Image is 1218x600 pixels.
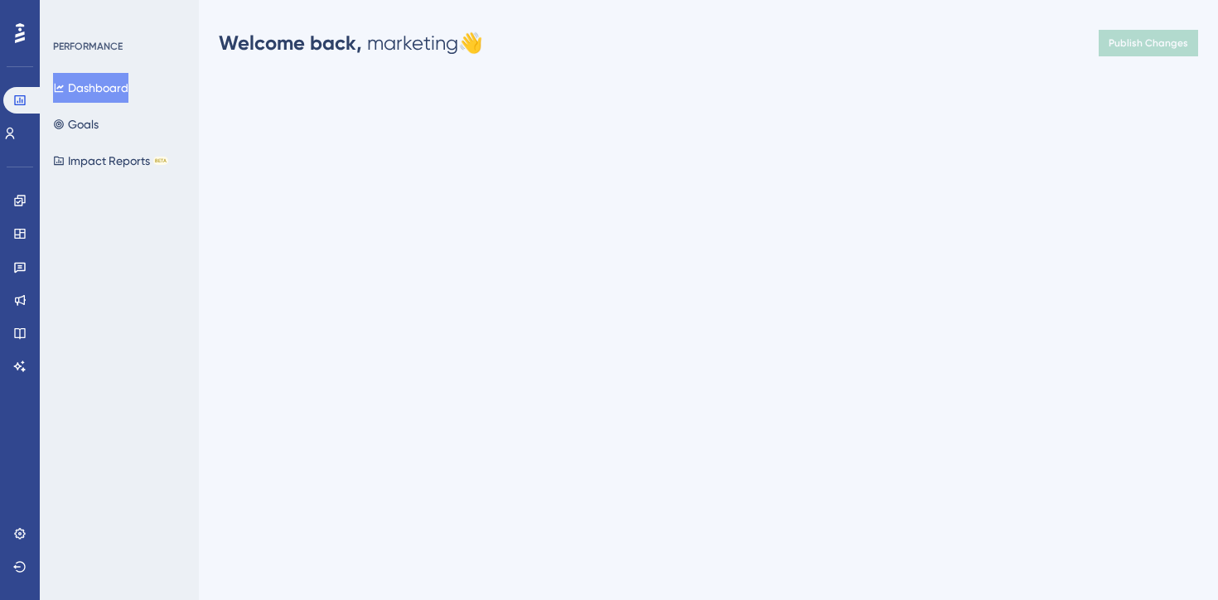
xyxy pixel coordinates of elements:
button: Goals [53,109,99,139]
div: BETA [153,157,168,165]
div: PERFORMANCE [53,40,123,53]
div: marketing 👋 [219,30,483,56]
span: Publish Changes [1109,36,1188,50]
span: Welcome back, [219,31,362,55]
button: Impact ReportsBETA [53,146,168,176]
button: Dashboard [53,73,128,103]
button: Publish Changes [1099,30,1198,56]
